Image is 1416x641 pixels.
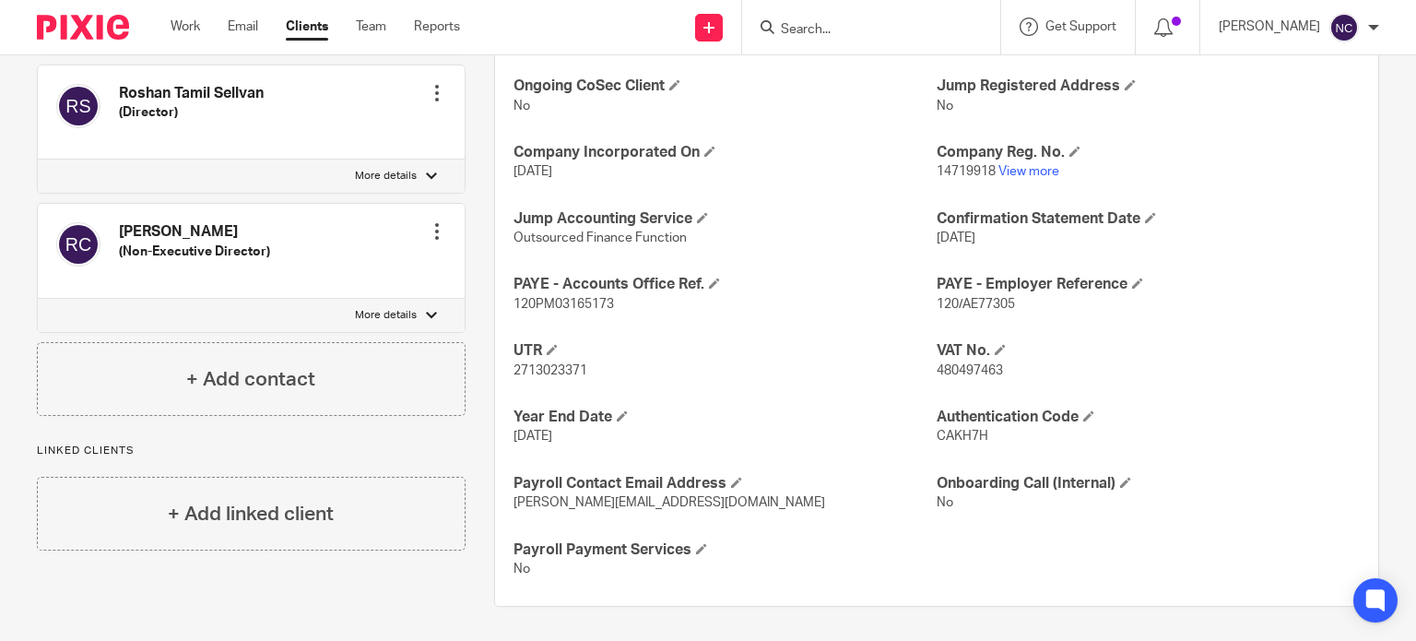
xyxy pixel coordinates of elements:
h4: Roshan Tamil Sellvan [119,84,264,103]
a: Team [356,18,386,36]
h4: PAYE - Accounts Office Ref. [513,275,937,294]
h4: Confirmation Statement Date [937,209,1360,229]
h5: (Director) [119,103,264,122]
h4: Onboarding Call (Internal) [937,474,1360,493]
span: 120/AE77305 [937,298,1015,311]
input: Search [779,22,945,39]
h4: Jump Registered Address [937,77,1360,96]
span: 14719918 [937,165,996,178]
h4: Company Reg. No. [937,143,1360,162]
span: CAKH7H [937,430,988,443]
span: No [937,100,953,113]
h4: PAYE - Employer Reference [937,275,1360,294]
img: Pixie [37,15,129,40]
span: Get Support [1045,20,1116,33]
h4: Year End Date [513,408,937,427]
a: Email [228,18,258,36]
span: 2713023371 [513,364,587,377]
span: No [937,496,953,509]
h4: Payroll Contact Email Address [513,474,937,493]
h4: VAT No. [937,341,1360,361]
p: More details [355,169,417,184]
h4: UTR [513,341,937,361]
span: [DATE] [513,165,552,178]
h4: + Add contact [186,365,315,394]
img: svg%3E [56,84,100,128]
img: svg%3E [56,222,100,267]
h4: Ongoing CoSec Client [513,77,937,96]
h4: Company Incorporated On [513,143,937,162]
span: No [513,100,530,113]
a: Work [171,18,200,36]
h5: (Non-Executive Director) [119,243,270,261]
h4: Payroll Payment Services [513,540,937,560]
a: View more [998,165,1059,178]
p: Linked clients [37,444,466,458]
h4: Jump Accounting Service [513,209,937,229]
span: Outsourced Finance Function [513,231,687,244]
span: [DATE] [937,231,975,244]
span: [PERSON_NAME][EMAIL_ADDRESS][DOMAIN_NAME] [513,496,825,509]
span: [DATE] [513,430,552,443]
span: No [513,563,530,576]
span: 120PM03165173 [513,298,614,311]
a: Reports [414,18,460,36]
h4: [PERSON_NAME] [119,222,270,242]
img: svg%3E [1329,13,1359,42]
h4: + Add linked client [168,500,334,528]
h4: Authentication Code [937,408,1360,427]
p: More details [355,308,417,323]
a: Clients [286,18,328,36]
span: 480497463 [937,364,1003,377]
p: [PERSON_NAME] [1219,18,1320,36]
